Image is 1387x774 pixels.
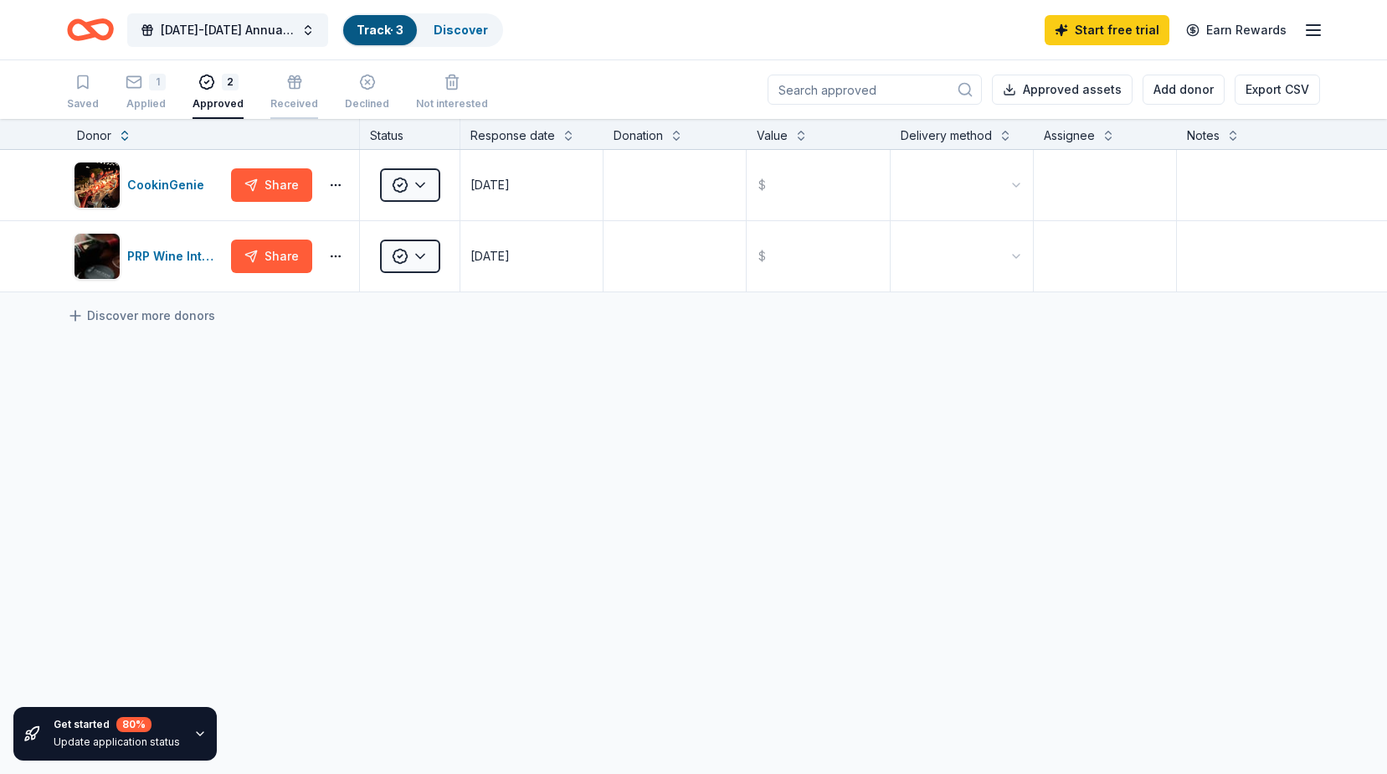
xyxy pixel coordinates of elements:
[193,67,244,119] button: 2Approved
[222,74,239,90] div: 2
[460,221,603,292] button: [DATE]
[126,97,166,111] div: Applied
[470,175,510,195] div: [DATE]
[54,717,180,732] div: Get started
[67,10,114,49] a: Home
[1044,126,1095,146] div: Assignee
[357,23,403,37] a: Track· 3
[74,163,120,208] img: Image for CookinGenie
[434,23,488,37] a: Discover
[1176,15,1297,45] a: Earn Rewards
[127,13,328,47] button: [DATE]-[DATE] Annual Raffle Event
[54,735,180,749] div: Update application status
[460,150,603,220] button: [DATE]
[127,175,211,195] div: CookinGenie
[345,67,389,119] button: Declined
[1187,126,1220,146] div: Notes
[470,126,555,146] div: Response date
[992,75,1133,105] button: Approved assets
[126,67,166,119] button: 1Applied
[77,126,111,146] div: Donor
[231,240,312,273] button: Share
[1045,15,1169,45] a: Start free trial
[360,119,460,149] div: Status
[231,168,312,202] button: Share
[768,75,982,105] input: Search approved
[757,126,788,146] div: Value
[416,97,488,111] div: Not interested
[342,13,503,47] button: Track· 3Discover
[270,67,318,119] button: Received
[116,717,152,732] div: 80 %
[67,306,215,326] a: Discover more donors
[1143,75,1225,105] button: Add donor
[149,74,166,90] div: 1
[614,126,663,146] div: Donation
[193,97,244,111] div: Approved
[74,234,120,279] img: Image for PRP Wine International
[161,20,295,40] span: [DATE]-[DATE] Annual Raffle Event
[67,97,99,111] div: Saved
[1235,75,1320,105] button: Export CSV
[127,246,224,266] div: PRP Wine International
[74,233,224,280] button: Image for PRP Wine InternationalPRP Wine International
[345,97,389,111] div: Declined
[901,126,992,146] div: Delivery method
[416,67,488,119] button: Not interested
[74,162,224,209] button: Image for CookinGenieCookinGenie
[470,246,510,266] div: [DATE]
[67,67,99,119] button: Saved
[270,97,318,111] div: Received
